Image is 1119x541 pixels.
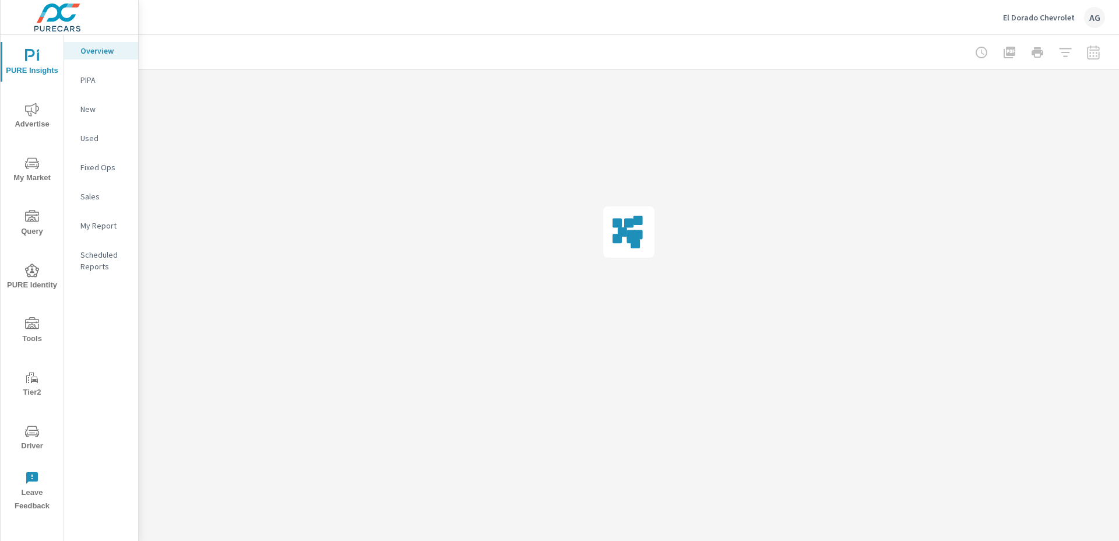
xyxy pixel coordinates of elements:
p: PIPA [80,74,129,86]
span: Leave Feedback [4,471,60,513]
p: My Report [80,220,129,231]
div: nav menu [1,35,64,518]
div: Sales [64,188,138,205]
p: Scheduled Reports [80,249,129,272]
span: PURE Insights [4,49,60,78]
div: Overview [64,42,138,59]
span: Query [4,210,60,238]
div: Fixed Ops [64,159,138,176]
div: New [64,100,138,118]
p: Used [80,132,129,144]
span: PURE Identity [4,264,60,292]
div: PIPA [64,71,138,89]
p: Fixed Ops [80,161,129,173]
span: My Market [4,156,60,185]
span: Driver [4,424,60,453]
span: Tools [4,317,60,346]
div: Scheduled Reports [64,246,138,275]
p: New [80,103,129,115]
div: AG [1084,7,1105,28]
div: Used [64,129,138,147]
p: Overview [80,45,129,57]
span: Advertise [4,103,60,131]
div: My Report [64,217,138,234]
p: Sales [80,191,129,202]
p: El Dorado Chevrolet [1003,12,1075,23]
span: Tier2 [4,371,60,399]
